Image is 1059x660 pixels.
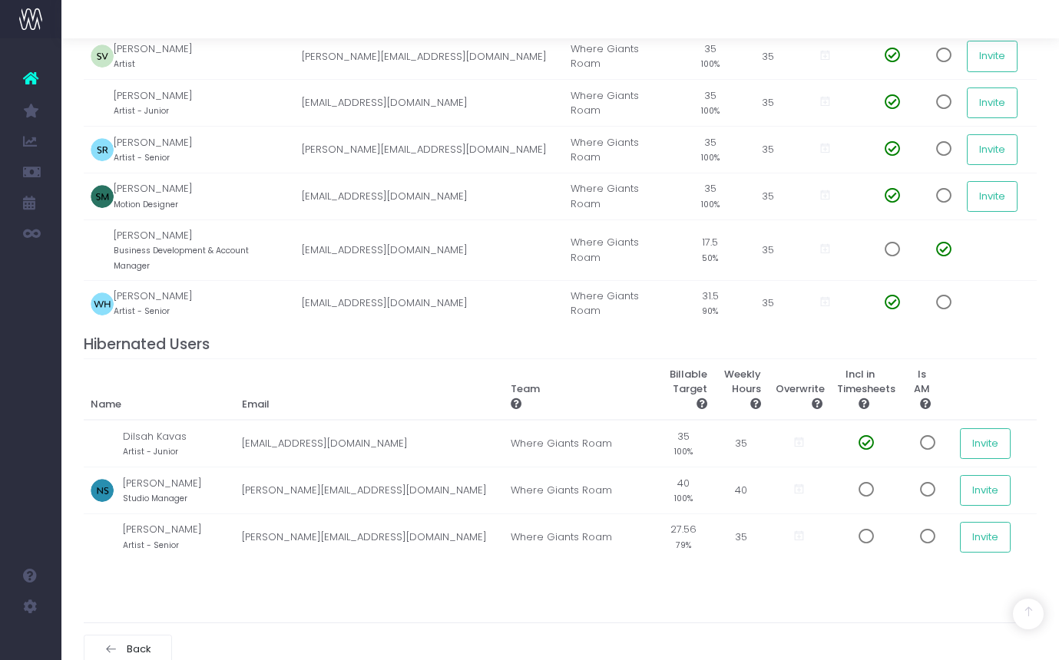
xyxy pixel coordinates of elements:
[714,359,768,421] th: Weekly Hours
[653,420,714,467] td: 35
[768,359,829,421] th: Overwrite
[829,359,891,421] th: Incl in Timesheets
[702,303,718,317] small: 90%
[91,432,114,455] img: profile_images
[114,280,294,325] td: [PERSON_NAME]
[967,41,1018,71] button: Invite
[891,359,952,421] th: Is AM
[114,127,294,173] td: [PERSON_NAME]
[741,127,795,173] td: 35
[114,243,249,272] small: Business Development & Account Manager
[123,444,178,457] small: Artist - Junior
[503,359,653,421] th: Team
[114,103,169,117] small: Artist - Junior
[91,45,114,68] img: profile_images
[714,420,768,467] td: 35
[91,292,114,315] img: profile_images
[741,80,795,127] td: 35
[503,467,653,514] td: Where Giants Roam
[123,420,234,467] td: Dilsah Kavas
[680,173,741,220] td: 35
[91,232,114,255] img: profile_images
[295,280,564,325] td: [EMAIL_ADDRESS][DOMAIN_NAME]
[714,513,768,559] td: 35
[91,526,114,549] img: profile_images
[84,335,1037,353] h4: Hibernated Users
[564,80,680,127] td: Where Giants Roam
[960,428,1011,459] button: Invite
[91,138,114,161] img: profile_images
[564,219,680,280] td: Where Giants Roam
[564,173,680,220] td: Where Giants Roam
[674,444,693,457] small: 100%
[19,629,42,652] img: images/default_profile_image.png
[234,513,503,559] td: [PERSON_NAME][EMAIL_ADDRESS][DOMAIN_NAME]
[702,250,718,264] small: 50%
[967,87,1018,118] button: Invite
[91,185,114,208] img: profile_images
[564,280,680,325] td: Where Giants Roam
[114,80,294,127] td: [PERSON_NAME]
[234,420,503,467] td: [EMAIL_ADDRESS][DOMAIN_NAME]
[84,359,235,421] th: Name
[674,490,693,504] small: 100%
[503,513,653,559] td: Where Giants Roam
[714,467,768,514] td: 40
[701,56,720,70] small: 100%
[676,537,691,551] small: 79%
[680,80,741,127] td: 35
[123,537,179,551] small: Artist - Senior
[701,103,720,117] small: 100%
[91,479,114,502] img: profile_images
[653,513,714,559] td: 27.56
[680,127,741,173] td: 35
[295,127,564,173] td: [PERSON_NAME][EMAIL_ADDRESS][DOMAIN_NAME]
[701,150,720,163] small: 100%
[653,467,714,514] td: 40
[114,219,294,280] td: [PERSON_NAME]
[564,33,680,80] td: Where Giants Roam
[122,643,152,655] span: Back
[653,359,714,421] th: Billable Target
[114,303,170,317] small: Artist - Senior
[295,80,564,127] td: [EMAIL_ADDRESS][DOMAIN_NAME]
[114,150,170,163] small: Artist - Senior
[741,280,795,325] td: 35
[680,280,741,325] td: 31.5
[114,56,135,70] small: Artist
[234,467,503,514] td: [PERSON_NAME][EMAIL_ADDRESS][DOMAIN_NAME]
[114,196,178,210] small: Motion Designer
[741,173,795,220] td: 35
[503,420,653,467] td: Where Giants Roam
[680,219,741,280] td: 17.5
[960,522,1011,553] button: Invite
[564,127,680,173] td: Where Giants Roam
[123,513,234,559] td: [PERSON_NAME]
[680,33,741,80] td: 35
[967,134,1018,165] button: Invite
[741,219,795,280] td: 35
[123,490,187,504] small: Studio Manager
[967,181,1018,212] button: Invite
[234,359,503,421] th: Email
[114,173,294,220] td: [PERSON_NAME]
[295,219,564,280] td: [EMAIL_ADDRESS][DOMAIN_NAME]
[91,91,114,114] img: profile_images
[114,33,294,80] td: [PERSON_NAME]
[295,33,564,80] td: [PERSON_NAME][EMAIL_ADDRESS][DOMAIN_NAME]
[295,173,564,220] td: [EMAIL_ADDRESS][DOMAIN_NAME]
[123,467,234,514] td: [PERSON_NAME]
[960,475,1011,506] button: Invite
[701,196,720,210] small: 100%
[741,33,795,80] td: 35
